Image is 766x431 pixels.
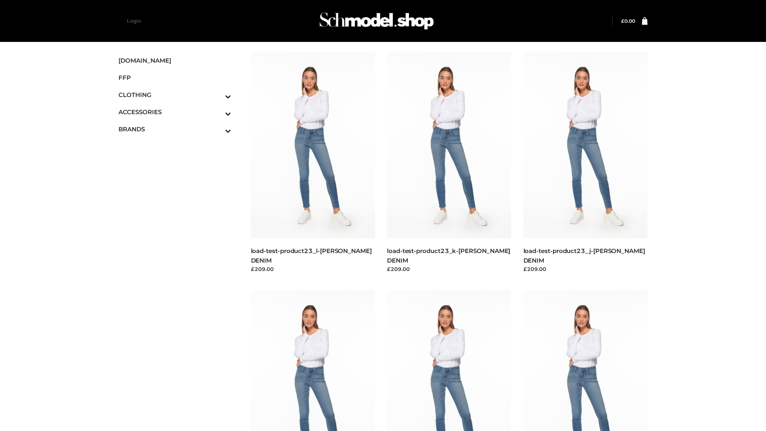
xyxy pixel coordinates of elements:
div: £209.00 [387,265,511,273]
button: Toggle Submenu [203,121,231,138]
bdi: 0.00 [621,18,635,24]
span: FFP [118,73,231,82]
a: BRANDSToggle Submenu [118,121,231,138]
span: [DOMAIN_NAME] [118,56,231,65]
a: CLOTHINGToggle Submenu [118,86,231,103]
a: Login [127,18,141,24]
a: ACCESSORIESToggle Submenu [118,103,231,121]
button: Toggle Submenu [203,86,231,103]
div: £209.00 [523,265,648,273]
div: £209.00 [251,265,375,273]
button: Toggle Submenu [203,103,231,121]
a: load-test-product23_k-[PERSON_NAME] DENIM [387,247,510,264]
a: load-test-product23_j-[PERSON_NAME] DENIM [523,247,645,264]
a: load-test-product23_l-[PERSON_NAME] DENIM [251,247,372,264]
span: BRANDS [118,125,231,134]
span: ACCESSORIES [118,107,231,117]
span: £ [621,18,624,24]
span: CLOTHING [118,90,231,99]
a: FFP [118,69,231,86]
a: £0.00 [621,18,635,24]
a: [DOMAIN_NAME] [118,52,231,69]
img: Schmodel Admin 964 [317,5,436,37]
